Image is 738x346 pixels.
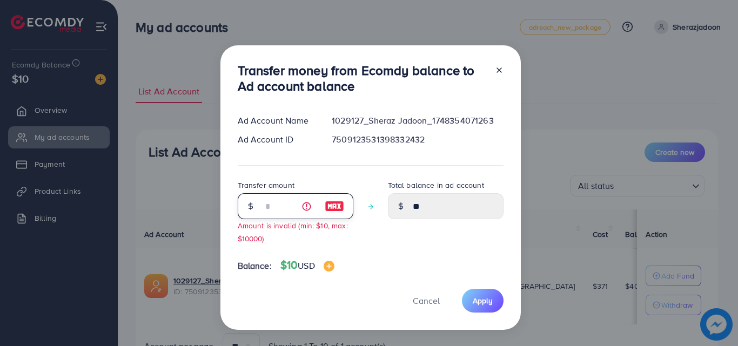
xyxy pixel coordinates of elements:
[238,260,272,272] span: Balance:
[413,295,440,307] span: Cancel
[473,295,493,306] span: Apply
[229,114,324,127] div: Ad Account Name
[323,114,512,127] div: 1029127_Sheraz Jadoon_1748354071263
[238,220,348,243] small: Amount is invalid (min: $10, max: $10000)
[298,260,314,272] span: USD
[388,180,484,191] label: Total balance in ad account
[462,289,504,312] button: Apply
[324,261,334,272] img: image
[325,200,344,213] img: image
[323,133,512,146] div: 7509123531398332432
[238,63,486,94] h3: Transfer money from Ecomdy balance to Ad account balance
[238,180,294,191] label: Transfer amount
[229,133,324,146] div: Ad Account ID
[399,289,453,312] button: Cancel
[280,259,334,272] h4: $10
